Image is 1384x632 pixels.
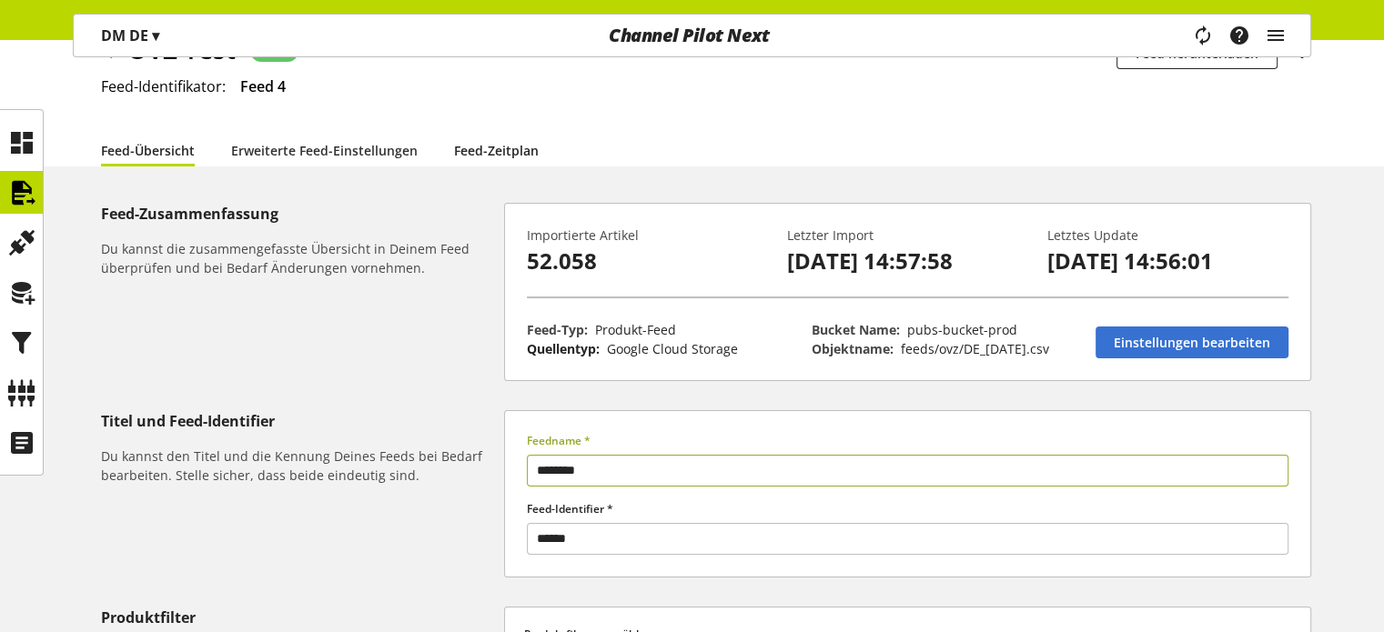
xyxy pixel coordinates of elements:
[527,226,768,245] p: Importierte Artikel
[101,25,159,46] p: DM DE
[152,25,159,45] span: ▾
[607,340,738,357] span: Google Cloud Storage
[101,410,497,432] h5: Titel und Feed-Identifier
[787,226,1028,245] p: Letzter Import
[101,607,497,628] h5: Produktfilter
[231,141,418,160] a: Erweiterte Feed-Einstellungen
[527,321,588,338] span: Feed-Typ:
[101,446,497,485] h6: Du kannst den Titel und die Kennung Deines Feeds bei Bedarf bearbeiten. Stelle sicher, dass beide...
[907,321,1017,338] span: pubs-bucket-prod
[101,203,497,225] h5: Feed-Zusammenfassung
[101,76,226,96] span: Feed-Identifikator:
[240,76,286,96] span: Feed 4
[595,321,676,338] span: Produkt-Feed
[787,245,1028,277] p: [DATE] 14:57:58
[527,501,613,517] span: Feed-Identifier *
[812,340,894,357] span: Objektname:
[812,321,900,338] span: Bucket Name:
[101,141,195,160] a: Feed-Übersicht
[1047,245,1288,277] p: [DATE] 14:56:01
[73,14,1311,57] nav: main navigation
[1096,326,1288,358] a: Einstellungen bearbeiten
[101,239,497,277] h6: Du kannst die zusammengefasste Übersicht in Deinem Feed überprüfen und bei Bedarf Änderungen vorn...
[527,433,591,448] span: Feedname *
[1114,333,1270,352] span: Einstellungen bearbeiten
[527,245,768,277] p: 52.058
[901,340,1049,357] span: feeds/ovz/DE_2025-10-13.csv
[527,340,600,357] span: Quellentyp:
[454,141,539,160] a: Feed-Zeitplan
[1047,226,1288,245] p: Letztes Update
